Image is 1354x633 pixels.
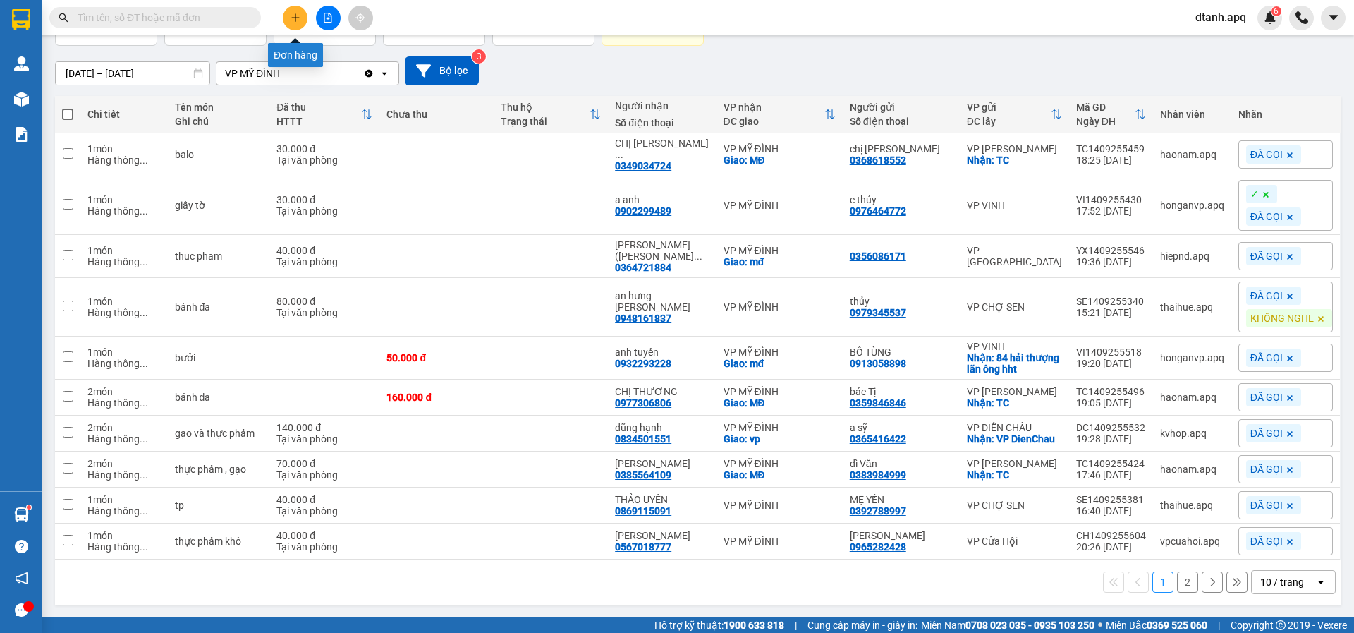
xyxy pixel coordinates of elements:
div: Tại văn phòng [276,541,372,553]
div: ĐC lấy [967,116,1051,127]
div: Giao: MĐ [724,469,836,481]
span: ... [140,205,148,217]
div: nguyễn thanh [615,458,709,469]
span: ✓ [1250,188,1259,200]
div: 0567018777 [615,541,671,553]
div: VI1409255518 [1076,346,1146,358]
span: ... [140,505,148,517]
div: Người gửi [850,102,953,113]
div: Đã thu [276,102,361,113]
div: Số điện thoại [615,117,709,128]
div: Hàng thông thường [87,256,160,267]
div: dì Văn [850,458,953,469]
img: phone-icon [1295,11,1308,24]
div: 19:20 [DATE] [1076,358,1146,369]
div: VP MỸ ĐÌNH [724,245,836,256]
div: bánh đa [175,301,263,313]
svg: Clear value [363,68,374,79]
th: Toggle SortBy [269,96,379,133]
div: MẸ YẾN [850,494,953,505]
img: icon-new-feature [1264,11,1276,24]
span: | [795,617,797,633]
strong: CHUYỂN PHÁT NHANH AN PHÚ QUÝ [18,11,119,57]
span: ĐÃ GỌI [1250,250,1283,263]
span: Miền Bắc [1106,617,1207,633]
div: 1 món [87,143,160,155]
div: 0976464772 [850,205,906,217]
span: ... [140,307,148,318]
div: kvhop.apq [1160,428,1224,439]
div: 1 món [87,245,160,256]
div: 0356086171 [850,251,906,262]
div: TC1409255459 [1076,143,1146,155]
div: VI1409255430 [1076,194,1146,205]
div: 160.000 đ [386,392,487,403]
img: logo [7,76,14,146]
div: Hàng thông thường [87,205,160,217]
div: THẢO UYÊN [615,494,709,505]
div: Giao: vp [724,433,836,445]
div: 0948161837 [615,313,671,324]
span: ĐÃ GỌI [1250,210,1283,223]
span: search [59,13,68,23]
span: question-circle [15,540,28,553]
span: ... [140,358,148,369]
th: Toggle SortBy [494,96,608,133]
div: 19:28 [DATE] [1076,433,1146,445]
div: VP nhận [724,102,824,113]
div: bưởi [175,352,263,363]
strong: 0708 023 035 - 0935 103 250 [965,620,1094,631]
div: Giao: MĐ [724,397,836,409]
span: ... [140,469,148,481]
div: Số điện thoại [850,116,953,127]
div: VP [PERSON_NAME] [967,386,1062,397]
div: HTTT [276,116,361,127]
span: notification [15,572,28,585]
div: 70.000 đ [276,458,372,469]
div: anh dũng [850,530,953,541]
img: warehouse-icon [14,507,29,522]
div: 17:46 [DATE] [1076,469,1146,481]
div: tp [175,500,263,511]
div: Nhân viên [1160,109,1224,120]
div: Nhận: TC [967,155,1062,166]
div: trần phương(ngọc ánh) [615,239,709,262]
div: vpcuahoi.apq [1160,536,1224,547]
div: CH1409255604 [1076,530,1146,541]
div: dũng hạnh [615,422,709,433]
span: message [15,603,28,617]
span: ... [140,155,148,166]
div: BỐ TÙNG [850,346,953,358]
div: VP MỸ ĐÌNH [724,143,836,155]
div: VP CHỢ SEN [967,500,1062,511]
div: 19:36 [DATE] [1076,256,1146,267]
svg: open [379,68,390,79]
div: 2 món [87,458,160,469]
div: thực phẩm , gạo [175,464,263,475]
div: SE1409255340 [1076,296,1146,307]
span: | [1218,617,1220,633]
div: VP MỸ ĐÌNH [225,66,280,80]
div: 1 món [87,494,160,505]
div: VP MỸ ĐÌNH [724,458,836,469]
span: caret-down [1327,11,1340,24]
div: Tên món [175,102,263,113]
div: thủy [850,296,953,307]
div: Ghi chú [175,116,263,127]
div: Giao: mđ [724,256,836,267]
span: 17 [63,20,78,37]
div: VP MỸ ĐÌNH [724,301,836,313]
div: 1 món [87,194,160,205]
div: 0392788997 [850,505,906,517]
div: 18:25 [DATE] [1076,155,1146,166]
div: Giao: MĐ [724,155,836,166]
div: 0834501551 [615,433,671,445]
div: VP [GEOGRAPHIC_DATA] [967,245,1062,267]
div: 0385564109 [615,469,671,481]
div: haonam.apq [1160,149,1224,160]
div: CHỊ THƯƠNG [615,386,709,397]
span: ĐÃ GỌI [1250,427,1283,440]
div: 1 món [87,530,160,541]
span: 0 [172,20,180,37]
div: Chi tiết [87,109,160,120]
